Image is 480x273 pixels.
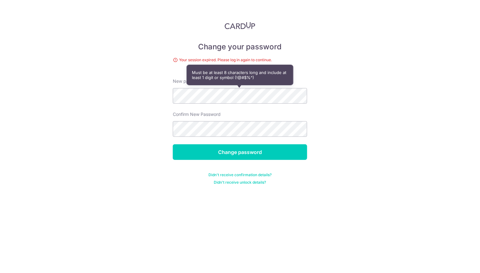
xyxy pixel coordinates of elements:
label: New password [173,78,203,84]
div: Must be at least 8 characters long and include at least 1 digit or symbol (!@#$%^) [187,65,293,85]
a: Didn't receive unlock details? [214,180,266,185]
span: Your session expired. Please log in again to continue. [173,57,307,63]
label: Confirm New Password [173,111,221,117]
img: CardUp Logo [225,22,255,29]
a: Didn't receive confirmation details? [208,172,272,177]
input: Change password [173,144,307,160]
h5: Change your password [173,42,307,52]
